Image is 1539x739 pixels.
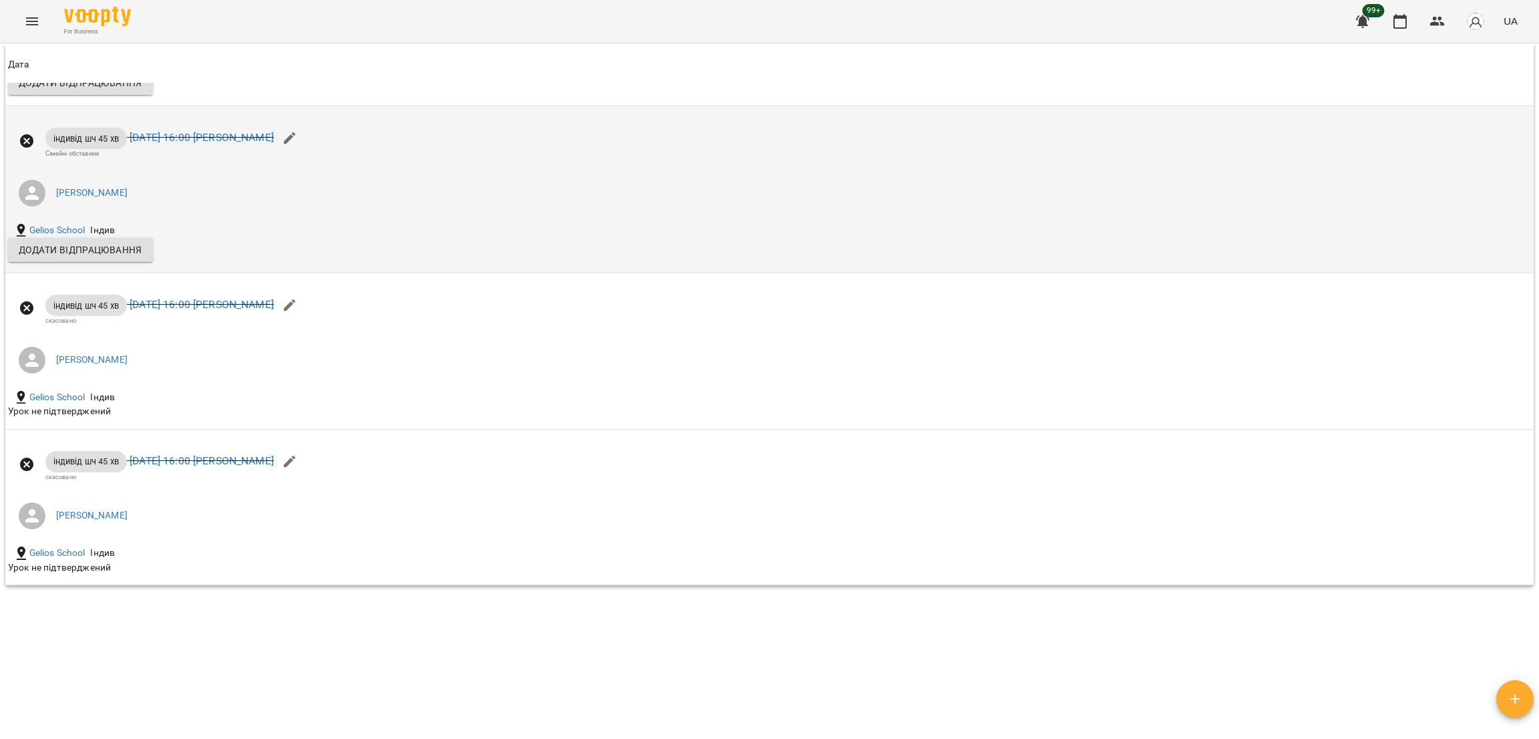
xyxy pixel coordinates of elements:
a: Gelios School [29,391,85,404]
img: Voopty Logo [64,7,131,26]
a: Gelios School [29,547,85,560]
div: Дата [8,57,29,73]
span: For Business [64,27,131,36]
a: [PERSON_NAME] [56,353,128,367]
span: 99+ [1363,4,1385,17]
a: Gelios School [29,224,85,237]
button: Додати відпрацювання [8,238,153,262]
a: [DATE] 16:00 [PERSON_NAME] [130,132,274,144]
img: avatar_s.png [1466,12,1485,31]
div: Урок не підтверджений [8,405,1021,418]
span: індивід шч 45 хв [45,455,127,468]
span: індивід шч 45 хв [45,132,127,145]
div: Індив [88,388,118,407]
span: UA [1504,14,1518,28]
a: [PERSON_NAME] [56,186,128,200]
span: Дата [8,57,1531,73]
span: Додати відпрацювання [19,242,142,258]
div: Сімейні обставини [45,149,274,158]
a: [DATE] 16:00 [PERSON_NAME] [130,454,274,467]
div: скасовано [45,316,274,325]
div: Індив [88,221,118,240]
div: скасовано [45,472,274,481]
span: індивід шч 45 хв [45,299,127,312]
div: Індив [88,544,118,563]
button: Menu [16,5,48,37]
a: [DATE] 16:00 [PERSON_NAME] [130,299,274,311]
a: [PERSON_NAME] [56,509,128,523]
div: Sort [8,57,29,73]
button: UA [1498,9,1523,33]
div: Урок не підтверджений [8,561,1021,575]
